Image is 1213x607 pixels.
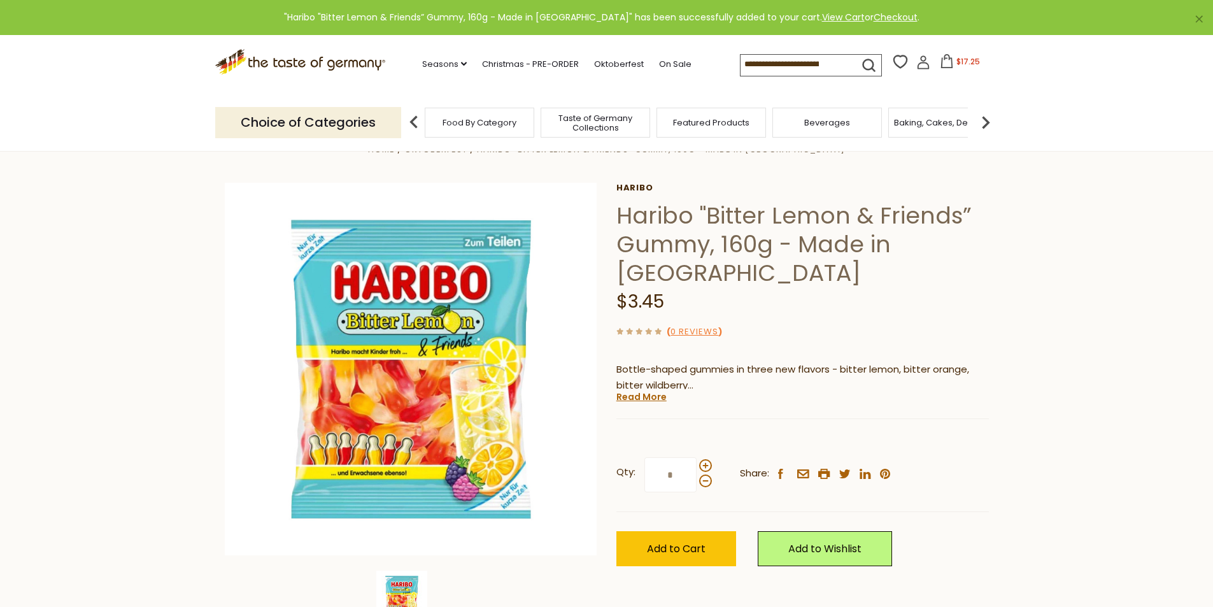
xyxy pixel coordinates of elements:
h1: Haribo "Bitter Lemon & Friends” Gummy, 160g - Made in [GEOGRAPHIC_DATA] [616,201,989,287]
span: Add to Cart [647,541,706,556]
span: Share: [740,466,769,482]
a: × [1195,15,1203,23]
span: ( ) [667,325,722,338]
button: Add to Cart [616,531,736,566]
a: Food By Category [443,118,516,127]
img: Haribo Bitter Lemon & Friends [225,183,597,555]
strong: Qty: [616,464,635,480]
a: Featured Products [673,118,749,127]
a: Read More [616,390,667,403]
a: Beverages [804,118,850,127]
button: $17.25 [933,54,987,73]
input: Qty: [644,457,697,492]
span: $3.45 [616,289,664,314]
img: previous arrow [401,110,427,135]
a: On Sale [659,57,692,71]
div: "Haribo "Bitter Lemon & Friends” Gummy, 160g - Made in [GEOGRAPHIC_DATA]" has been successfully a... [10,10,1193,25]
a: Checkout [874,11,918,24]
a: Christmas - PRE-ORDER [482,57,579,71]
span: $17.25 [956,56,980,67]
a: Oktoberfest [594,57,644,71]
a: View Cart [822,11,865,24]
img: next arrow [973,110,998,135]
a: Seasons [422,57,467,71]
p: Choice of Categories [215,107,401,138]
a: Taste of Germany Collections [544,113,646,132]
a: Baking, Cakes, Desserts [894,118,993,127]
a: Haribo [616,183,989,193]
a: Add to Wishlist [758,531,892,566]
p: Bottle-shaped gummies in three new flavors - bitter lemon, bitter orange, bitter wildberry [616,362,989,394]
a: 0 Reviews [670,325,718,339]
